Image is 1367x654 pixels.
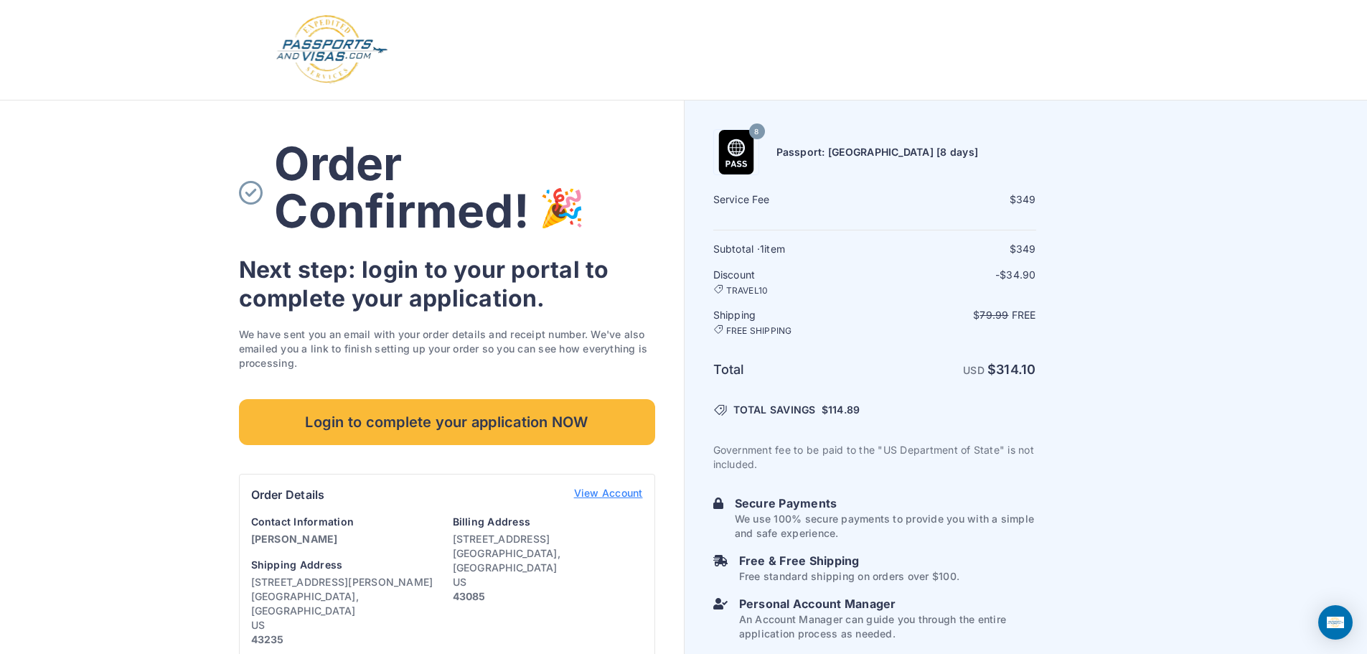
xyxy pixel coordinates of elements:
h3: Next step: login to your portal to complete your application. [239,256,655,313]
h6: Total [713,360,873,380]
span: $ [822,403,860,417]
span: 34.90 [1006,268,1035,281]
p: $ [876,308,1036,322]
h6: Personal Account Manager [739,595,1036,612]
strong: [PERSON_NAME] [251,533,338,545]
img: Logo [275,14,389,85]
h6: Free & Free Shipping [739,552,959,569]
div: Open Intercom Messenger [1318,605,1353,640]
h6: Service Fee [713,192,873,207]
span: 8 [754,123,758,141]
strong: 43085 [453,590,486,602]
h6: Subtotal · item [713,242,873,256]
img: order-complete-party.svg [540,187,583,244]
span: 1 [760,243,764,255]
p: We use 100% secure payments to provide you with a simple and safe experience. [735,512,1036,541]
p: [STREET_ADDRESS] [GEOGRAPHIC_DATA], [GEOGRAPHIC_DATA] US [453,532,643,604]
span: Free [1012,309,1036,321]
span: 349 [1016,243,1036,255]
img: Passport: New Passport [8 days] [714,130,758,174]
strong: 43235 [251,633,284,645]
h6: Billing Address [453,515,643,529]
h6: Contact Information [251,515,441,529]
h6: Discount [713,268,873,296]
span: 79.99 [980,309,1008,321]
p: An Account Manager can guide you through the entire application process as needed. [739,612,1036,641]
h6: Order Details [251,486,325,503]
span: 314.10 [996,362,1035,377]
div: $ [876,192,1036,207]
a: Login to complete your application NOW [239,399,655,445]
span: TRAVEL10 [726,285,769,296]
span: FREE SHIPPING [726,325,792,337]
a: View Account [574,486,643,503]
div: $ [876,242,1036,256]
p: [STREET_ADDRESS][PERSON_NAME] [GEOGRAPHIC_DATA], [GEOGRAPHIC_DATA] US [251,575,441,647]
h6: Passport: [GEOGRAPHIC_DATA] [8 days] [776,145,979,159]
span: USD [963,364,985,376]
p: -$ [876,268,1036,282]
span: 349 [1016,193,1036,205]
p: Free standard shipping on orders over $100. [739,569,959,584]
span: TOTAL SAVINGS [733,403,816,417]
span: 114.89 [828,403,860,416]
span: Order Confirmed! [274,136,529,238]
h6: Secure Payments [735,495,1036,512]
h6: Shipping [713,308,873,337]
p: Government fee to be paid to the "US Department of State" is not included. [713,443,1036,472]
p: We have sent you an email with your order details and receipt number. We've also emailed you a li... [239,327,655,370]
strong: $ [987,362,1036,377]
h6: Shipping Address [251,558,441,572]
